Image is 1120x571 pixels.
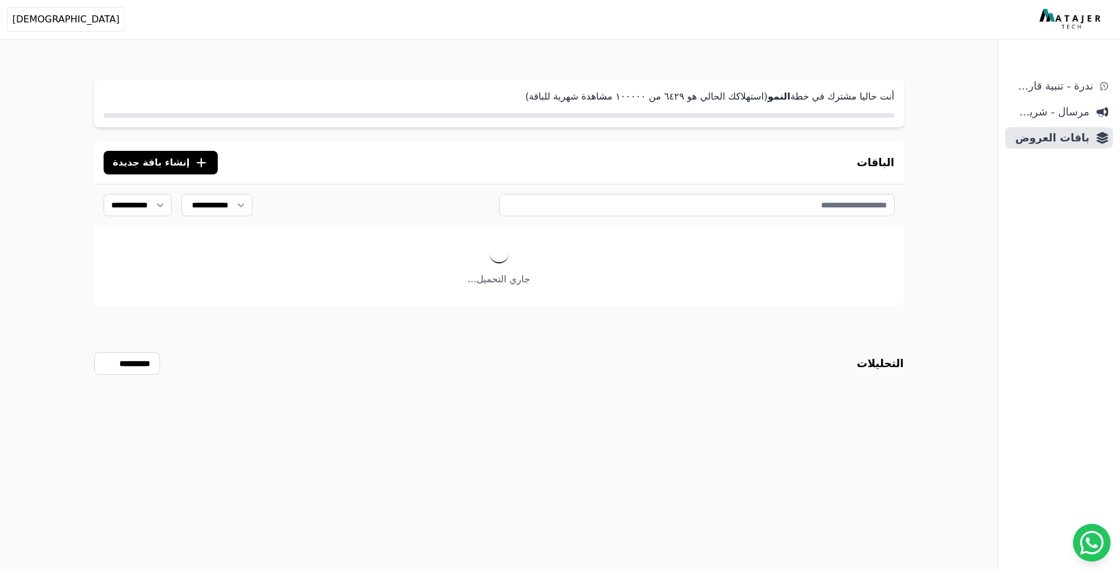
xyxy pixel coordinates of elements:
[1010,78,1093,94] span: ندرة - تنبية قارب علي النفاذ
[94,272,904,286] p: جاري التحميل...
[104,151,218,174] button: إنشاء باقة جديدة
[12,12,119,27] span: [DEMOGRAPHIC_DATA]
[1010,104,1089,120] span: مرسال - شريط دعاية
[104,90,895,104] p: أنت حاليا مشترك في خطة (استهلاكك الحالي هو ٦٤٢٩ من ١۰۰۰۰۰ مشاهدة شهرية للباقة)
[857,154,895,171] h3: الباقات
[767,91,790,102] strong: النمو
[1010,130,1089,146] span: باقات العروض
[113,156,190,170] span: إنشاء باقة جديدة
[7,7,125,32] button: [DEMOGRAPHIC_DATA]
[857,355,904,372] h3: التحليلات
[1039,9,1104,30] img: MatajerTech Logo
